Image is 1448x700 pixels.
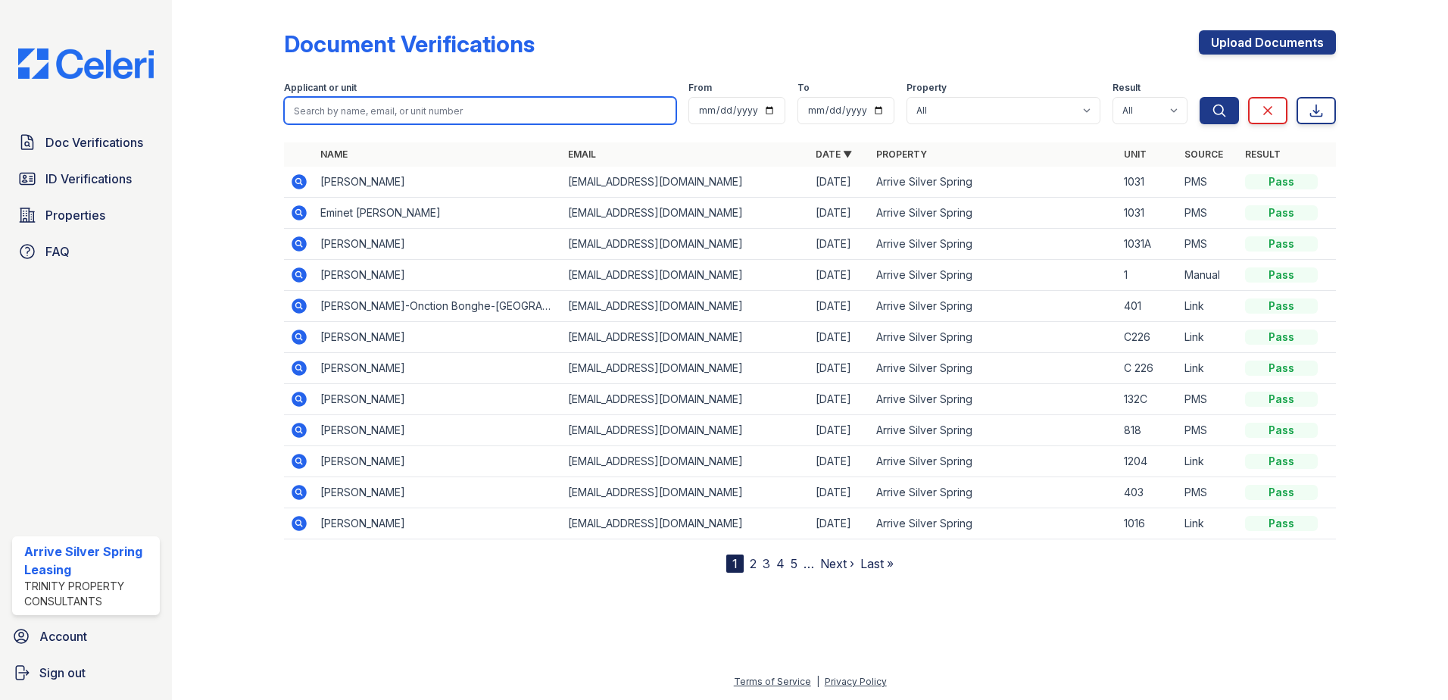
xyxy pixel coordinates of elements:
[562,415,810,446] td: [EMAIL_ADDRESS][DOMAIN_NAME]
[870,198,1118,229] td: Arrive Silver Spring
[1118,353,1178,384] td: C 226
[314,260,562,291] td: [PERSON_NAME]
[562,322,810,353] td: [EMAIL_ADDRESS][DOMAIN_NAME]
[810,198,870,229] td: [DATE]
[314,291,562,322] td: [PERSON_NAME]-Onction Bonghe-[GEOGRAPHIC_DATA]
[1118,291,1178,322] td: 401
[45,133,143,152] span: Doc Verifications
[6,621,166,652] a: Account
[810,477,870,508] td: [DATE]
[870,508,1118,539] td: Arrive Silver Spring
[562,508,810,539] td: [EMAIL_ADDRESS][DOMAIN_NAME]
[1245,298,1318,314] div: Pass
[810,229,870,260] td: [DATE]
[860,556,894,571] a: Last »
[314,353,562,384] td: [PERSON_NAME]
[12,200,160,230] a: Properties
[562,384,810,415] td: [EMAIL_ADDRESS][DOMAIN_NAME]
[726,555,744,573] div: 1
[810,446,870,477] td: [DATE]
[1118,198,1178,229] td: 1031
[688,82,712,94] label: From
[907,82,947,94] label: Property
[1118,167,1178,198] td: 1031
[776,556,785,571] a: 4
[870,384,1118,415] td: Arrive Silver Spring
[1245,392,1318,407] div: Pass
[1178,384,1239,415] td: PMS
[6,48,166,79] img: CE_Logo_Blue-a8612792a0a2168367f1c8372b55b34899dd931a85d93a1a3d3e32e68fde9ad4.png
[763,556,770,571] a: 3
[45,242,70,261] span: FAQ
[1118,415,1178,446] td: 818
[314,384,562,415] td: [PERSON_NAME]
[1118,508,1178,539] td: 1016
[39,627,87,645] span: Account
[1113,82,1141,94] label: Result
[314,167,562,198] td: [PERSON_NAME]
[562,167,810,198] td: [EMAIL_ADDRESS][DOMAIN_NAME]
[876,148,927,160] a: Property
[1118,477,1178,508] td: 403
[1124,148,1147,160] a: Unit
[1118,229,1178,260] td: 1031A
[1245,361,1318,376] div: Pass
[1178,322,1239,353] td: Link
[825,676,887,687] a: Privacy Policy
[734,676,811,687] a: Terms of Service
[45,206,105,224] span: Properties
[320,148,348,160] a: Name
[24,542,154,579] div: Arrive Silver Spring Leasing
[562,198,810,229] td: [EMAIL_ADDRESS][DOMAIN_NAME]
[562,291,810,322] td: [EMAIL_ADDRESS][DOMAIN_NAME]
[820,556,854,571] a: Next ›
[6,658,166,688] button: Sign out
[39,664,86,682] span: Sign out
[1118,322,1178,353] td: C226
[870,322,1118,353] td: Arrive Silver Spring
[1245,485,1318,500] div: Pass
[1178,229,1239,260] td: PMS
[284,82,357,94] label: Applicant or unit
[1178,291,1239,322] td: Link
[870,260,1118,291] td: Arrive Silver Spring
[1184,148,1223,160] a: Source
[810,415,870,446] td: [DATE]
[816,676,819,687] div: |
[562,477,810,508] td: [EMAIL_ADDRESS][DOMAIN_NAME]
[870,229,1118,260] td: Arrive Silver Spring
[1245,267,1318,283] div: Pass
[12,164,160,194] a: ID Verifications
[1178,446,1239,477] td: Link
[797,82,810,94] label: To
[1245,423,1318,438] div: Pass
[1245,330,1318,345] div: Pass
[1245,205,1318,220] div: Pass
[810,291,870,322] td: [DATE]
[791,556,797,571] a: 5
[314,415,562,446] td: [PERSON_NAME]
[284,97,676,124] input: Search by name, email, or unit number
[810,353,870,384] td: [DATE]
[810,167,870,198] td: [DATE]
[1178,260,1239,291] td: Manual
[1118,260,1178,291] td: 1
[1245,454,1318,469] div: Pass
[816,148,852,160] a: Date ▼
[804,555,814,573] span: …
[24,579,154,609] div: Trinity Property Consultants
[314,508,562,539] td: [PERSON_NAME]
[810,322,870,353] td: [DATE]
[1178,508,1239,539] td: Link
[284,30,535,58] div: Document Verifications
[12,236,160,267] a: FAQ
[562,353,810,384] td: [EMAIL_ADDRESS][DOMAIN_NAME]
[568,148,596,160] a: Email
[870,291,1118,322] td: Arrive Silver Spring
[314,477,562,508] td: [PERSON_NAME]
[1178,167,1239,198] td: PMS
[750,556,757,571] a: 2
[1118,384,1178,415] td: 132C
[1245,236,1318,252] div: Pass
[810,508,870,539] td: [DATE]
